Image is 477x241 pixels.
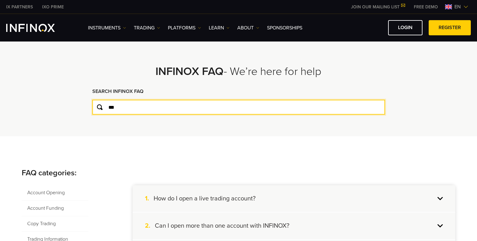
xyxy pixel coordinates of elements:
a: INFINOX Logo [6,24,69,32]
a: INFINOX MENU [409,4,443,10]
span: 1. [145,195,154,203]
h4: How do I open a live trading account? [154,195,256,203]
a: TRADING [134,24,160,32]
strong: SEARCH INFINOX FAQ [92,88,143,94]
a: Learn [209,24,230,32]
a: LOGIN [388,20,422,35]
h2: - We’re here for help [76,65,401,78]
a: Instruments [88,24,126,32]
a: REGISTER [429,20,471,35]
span: Account Funding [22,201,88,216]
p: FAQ categories: [22,167,455,179]
h4: Can I open more than one account with INFINOX? [155,222,289,230]
a: ABOUT [237,24,259,32]
span: en [452,3,463,11]
span: 2. [145,222,155,230]
strong: INFINOX FAQ [155,65,224,78]
a: INFINOX [37,4,68,10]
a: SPONSORSHIPS [267,24,302,32]
span: Copy Trading [22,216,88,232]
a: INFINOX [2,4,37,10]
a: PLATFORMS [168,24,201,32]
span: Account Opening [22,185,88,201]
a: JOIN OUR MAILING LIST [346,4,409,10]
